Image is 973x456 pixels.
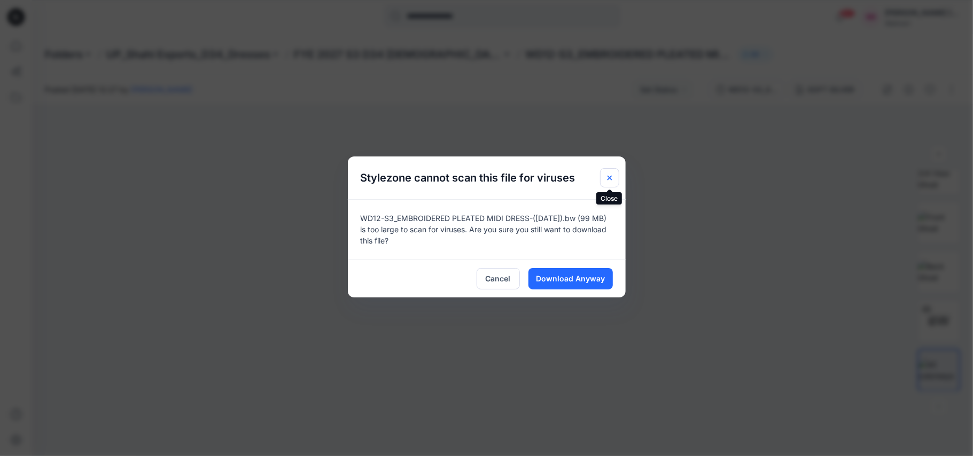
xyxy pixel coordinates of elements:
[536,273,605,284] span: Download Anyway
[477,268,520,289] button: Cancel
[600,168,619,187] button: Close
[348,156,588,199] h5: Stylezone cannot scan this file for viruses
[528,268,613,289] button: Download Anyway
[486,273,511,284] span: Cancel
[348,199,626,259] div: WD12-S3_EMBROIDERED PLEATED MIDI DRESS-([DATE]).bw (99 MB) is too large to scan for viruses. Are ...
